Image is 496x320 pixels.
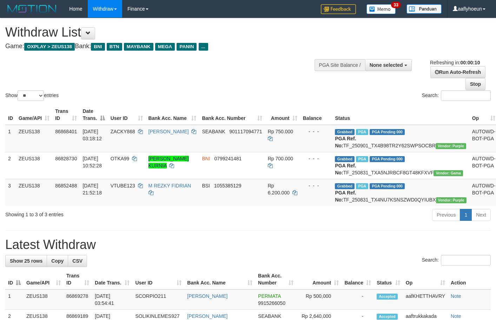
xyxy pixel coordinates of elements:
[91,43,105,51] span: BNI
[258,293,281,299] span: PERMATA
[356,183,368,189] span: Marked by aafsolysreylen
[268,183,290,196] span: Rp 6.200.000
[177,43,197,51] span: PANIN
[148,129,189,134] a: [PERSON_NAME]
[199,105,265,125] th: Bank Acc. Number: activate to sort column ascending
[148,156,189,168] a: [PERSON_NAME] KURNIA
[108,105,146,125] th: User ID: activate to sort column ascending
[430,66,485,78] a: Run Auto-Refresh
[55,129,77,134] span: 86868401
[268,129,293,134] span: Rp 750.000
[52,105,80,125] th: Trans ID: activate to sort column ascending
[315,59,365,71] div: PGA Site Balance /
[82,156,102,168] span: [DATE] 10:52:28
[82,183,102,196] span: [DATE] 21:52:18
[199,43,208,51] span: ...
[214,156,242,161] span: Copy 0799241481 to clipboard
[335,136,356,148] b: PGA Ref. No:
[422,255,491,265] label: Search:
[5,255,47,267] a: Show 25 rows
[202,156,210,161] span: BNI
[460,60,480,65] strong: 00:00:10
[24,43,75,51] span: OXPLAY > ZEUS138
[366,4,396,14] img: Button%20Memo.svg
[448,269,491,289] th: Action
[124,43,153,51] span: MAYBANK
[303,128,330,135] div: - - -
[335,190,356,203] b: PGA Ref. No:
[391,2,401,8] span: 33
[335,183,355,189] span: Grabbed
[155,43,175,51] span: MEGA
[72,258,82,264] span: CSV
[214,183,242,188] span: Copy 1055385129 to clipboard
[441,255,491,265] input: Search:
[370,183,405,189] span: PGA Pending
[47,255,68,267] a: Copy
[451,313,461,319] a: Note
[24,269,64,289] th: Game/API: activate to sort column ascending
[92,289,132,310] td: [DATE] 03:54:41
[55,183,77,188] span: 86852488
[303,182,330,189] div: - - -
[303,155,330,162] div: - - -
[332,125,469,152] td: TF_250901_TX4B98TR2Y62SWPSOCBR
[296,289,342,310] td: Rp 500,000
[111,129,135,134] span: ZACKY868
[92,269,132,289] th: Date Trans.: activate to sort column ascending
[465,78,485,90] a: Stop
[16,105,52,125] th: Game/API: activate to sort column ascending
[202,129,225,134] span: SEABANK
[436,197,467,203] span: Vendor URL: https://trx4.1velocity.biz
[332,105,469,125] th: Status
[64,269,92,289] th: Trans ID: activate to sort column ascending
[5,43,324,50] h4: Game: Bank:
[5,179,16,206] td: 3
[80,105,107,125] th: Date Trans.: activate to sort column descending
[82,129,102,141] span: [DATE] 03:18:12
[255,269,296,289] th: Bank Acc. Number: activate to sort column ascending
[436,143,466,149] span: Vendor URL: https://trx4.1velocity.biz
[365,59,412,71] button: None selected
[335,129,355,135] span: Grabbed
[5,90,59,101] label: Show entries
[202,183,210,188] span: BSI
[5,238,491,252] h1: Latest Withdraw
[18,90,44,101] select: Showentries
[342,269,374,289] th: Balance: activate to sort column ascending
[265,105,300,125] th: Amount: activate to sort column ascending
[451,293,461,299] a: Note
[55,156,77,161] span: 86828730
[5,25,324,39] h1: Withdraw List
[335,156,355,162] span: Grabbed
[296,269,342,289] th: Amount: activate to sort column ascending
[64,289,92,310] td: 86869278
[16,179,52,206] td: ZEUS138
[441,90,491,101] input: Search:
[406,4,442,14] img: panduan.png
[16,125,52,152] td: ZEUS138
[107,43,122,51] span: BTN
[16,152,52,179] td: ZEUS138
[422,90,491,101] label: Search:
[10,258,42,264] span: Show 25 rows
[342,289,374,310] td: -
[370,129,405,135] span: PGA Pending
[356,129,368,135] span: Marked by aaftrukkakada
[460,209,472,221] a: 1
[148,183,191,188] a: M REZKY FIDRIAN
[268,156,293,161] span: Rp 700.000
[370,62,403,68] span: None selected
[187,313,227,319] a: [PERSON_NAME]
[332,152,469,179] td: TF_250831_TXA5NJRBCF8GT48KFXVF
[403,289,448,310] td: aafKHETTHAVRY
[332,179,469,206] td: TF_250831_TX4NU7KSNSZWD0QYIUBX
[258,300,285,306] span: Copy 9915266050 to clipboard
[146,105,199,125] th: Bank Acc. Name: activate to sort column ascending
[370,156,405,162] span: PGA Pending
[5,4,59,14] img: MOTION_logo.png
[24,289,64,310] td: ZEUS138
[335,163,356,175] b: PGA Ref. No:
[132,289,184,310] td: SCORPIO211
[356,156,368,162] span: Marked by aafsreyleap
